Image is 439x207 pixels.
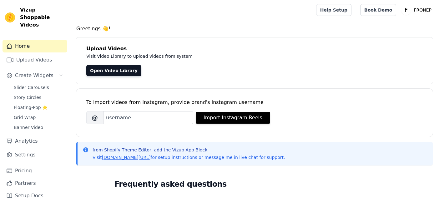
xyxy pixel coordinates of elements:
[14,114,36,121] span: Grid Wrap
[103,111,193,124] input: username
[93,147,285,153] p: from Shopify Theme Editor, add the Vizup App Block
[86,99,423,106] div: To import videos from Instagram, provide brand's instagram username
[86,65,141,76] a: Open Video Library
[86,111,103,124] span: @
[3,177,67,190] a: Partners
[20,6,65,29] span: Vizup Shoppable Videos
[102,155,151,160] a: [DOMAIN_NAME][URL]
[3,149,67,161] a: Settings
[5,12,15,22] img: Vizup
[114,178,395,190] h2: Frequently asked questions
[86,52,366,60] p: Visit Video Library to upload videos from system
[411,4,434,16] p: FRONEP
[14,84,49,91] span: Slider Carousels
[3,69,67,82] button: Create Widgets
[10,93,67,102] a: Story Circles
[316,4,351,16] a: Help Setup
[196,112,270,124] button: Import Instagram Reels
[14,94,41,101] span: Story Circles
[3,54,67,66] a: Upload Videos
[93,154,285,160] p: Visit for setup instructions or message me in live chat for support.
[3,40,67,52] a: Home
[405,7,408,13] text: F
[10,103,67,112] a: Floating-Pop ⭐
[15,72,53,79] span: Create Widgets
[3,190,67,202] a: Setup Docs
[10,123,67,132] a: Banner Video
[10,83,67,92] a: Slider Carousels
[14,104,48,111] span: Floating-Pop ⭐
[10,113,67,122] a: Grid Wrap
[3,165,67,177] a: Pricing
[76,25,433,32] h4: Greetings 👋!
[14,124,43,131] span: Banner Video
[360,4,396,16] a: Book Demo
[401,4,434,16] button: F FRONEP
[86,45,423,52] h4: Upload Videos
[3,135,67,147] a: Analytics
